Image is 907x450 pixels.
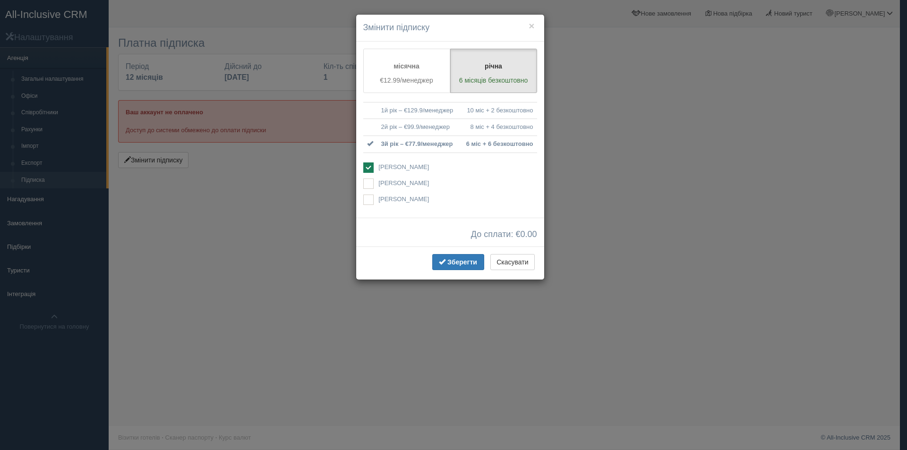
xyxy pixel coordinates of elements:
td: 6 міс + 6 безкоштовно [460,136,537,153]
td: 10 міс + 2 безкоштовно [460,102,537,119]
span: Зберегти [447,258,477,266]
td: 1й рік – €129.9/менеджер [377,102,460,119]
span: До сплати: € [471,230,537,239]
span: [PERSON_NAME] [378,195,429,203]
h4: Змінити підписку [363,22,537,34]
td: 3й рік – €77.9/менеджер [377,136,460,153]
p: місячна [369,61,444,71]
span: 0.00 [520,229,537,239]
button: × [529,21,534,31]
td: 2й рік – €99.9/менеджер [377,119,460,136]
span: [PERSON_NAME] [378,179,429,187]
button: Скасувати [490,254,534,270]
p: 6 місяців безкоштовно [456,76,531,85]
p: річна [456,61,531,71]
p: €12.99/менеджер [369,76,444,85]
button: Зберегти [432,254,484,270]
span: [PERSON_NAME] [378,163,429,170]
td: 8 міс + 4 безкоштовно [460,119,537,136]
